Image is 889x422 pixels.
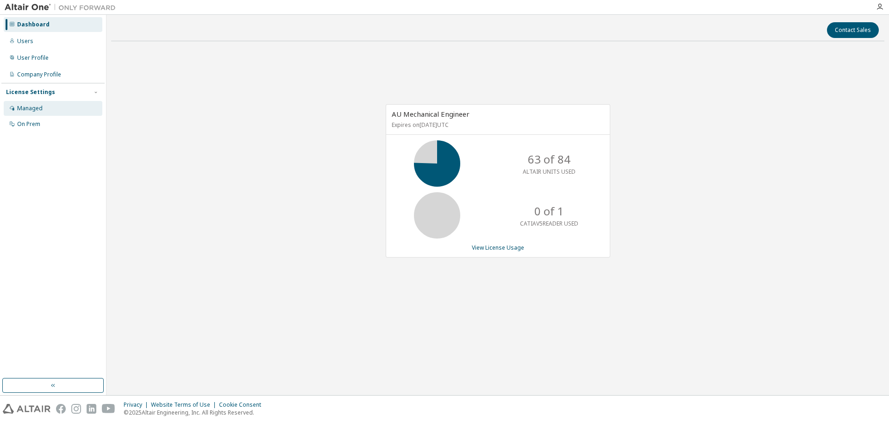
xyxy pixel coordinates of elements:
p: ALTAIR UNITS USED [523,168,576,176]
div: Company Profile [17,71,61,78]
div: Cookie Consent [219,401,267,409]
a: View License Usage [472,244,524,252]
img: youtube.svg [102,404,115,414]
button: Contact Sales [827,22,879,38]
img: Altair One [5,3,120,12]
div: Dashboard [17,21,50,28]
p: 0 of 1 [534,203,564,219]
span: AU Mechanical Engineer [392,109,470,119]
div: Managed [17,105,43,112]
div: User Profile [17,54,49,62]
img: facebook.svg [56,404,66,414]
p: CATIAV5READER USED [520,220,578,227]
div: Website Terms of Use [151,401,219,409]
img: altair_logo.svg [3,404,50,414]
div: License Settings [6,88,55,96]
img: instagram.svg [71,404,81,414]
p: Expires on [DATE] UTC [392,121,602,129]
div: On Prem [17,120,40,128]
p: © 2025 Altair Engineering, Inc. All Rights Reserved. [124,409,267,416]
img: linkedin.svg [87,404,96,414]
div: Privacy [124,401,151,409]
p: 63 of 84 [528,151,570,167]
div: Users [17,38,33,45]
